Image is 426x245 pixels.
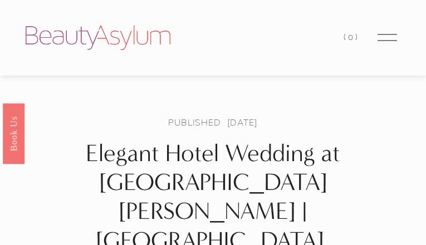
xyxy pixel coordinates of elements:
[355,32,360,42] span: )
[26,26,170,50] img: Beauty Asylum | Bridal Hair &amp; Makeup Charlotte &amp; Atlanta
[168,116,221,128] a: Published
[344,30,359,45] a: 0 items in cart
[348,32,355,42] span: 0
[227,116,258,128] span: [DATE]
[3,103,25,163] a: Book Us
[344,32,348,42] span: (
